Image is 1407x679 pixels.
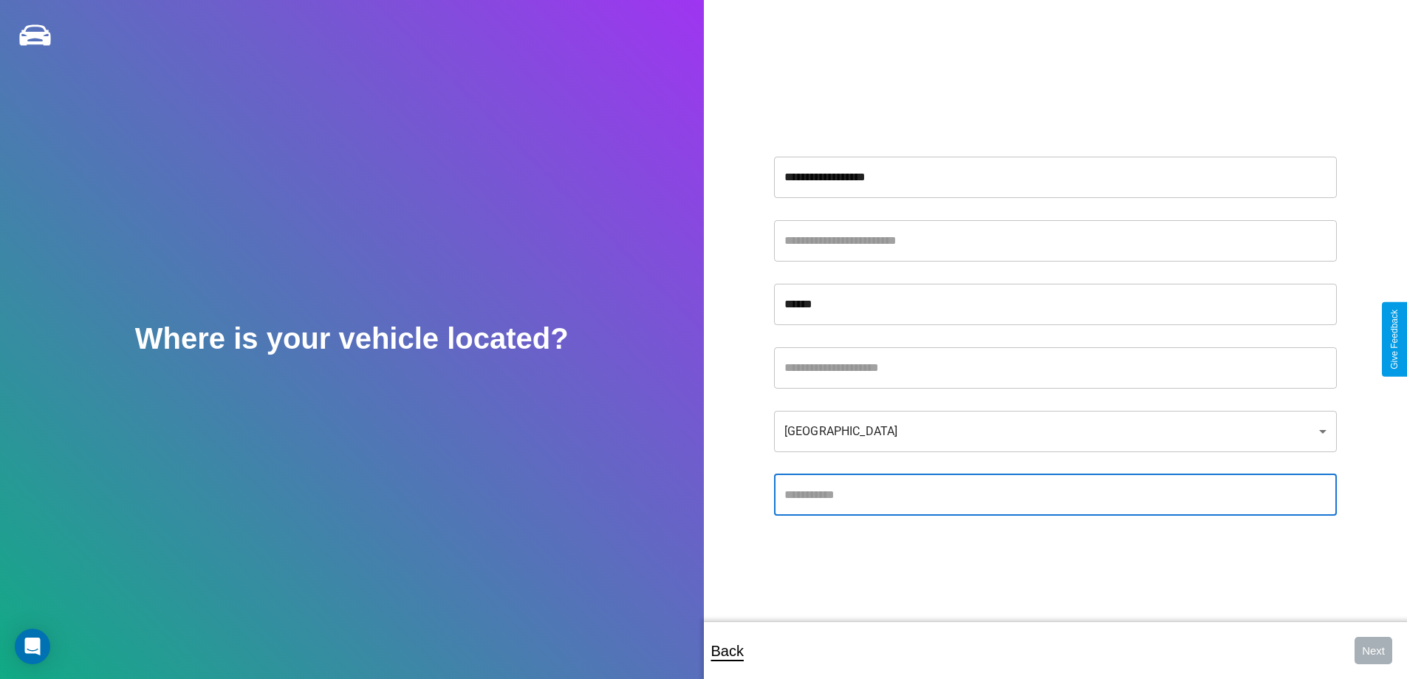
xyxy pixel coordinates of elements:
h2: Where is your vehicle located? [135,322,569,355]
div: [GEOGRAPHIC_DATA] [774,411,1337,452]
button: Next [1355,637,1392,664]
div: Give Feedback [1389,310,1400,369]
p: Back [711,638,744,664]
div: Open Intercom Messenger [15,629,50,664]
